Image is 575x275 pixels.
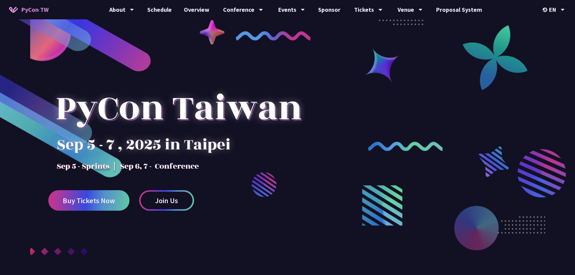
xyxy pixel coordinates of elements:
[139,190,194,211] a: Join Us
[543,8,549,12] img: Locale Icon
[368,142,443,151] img: curly-2.e802c9f.png
[236,31,311,40] img: curly-1.ebdbada.png
[155,197,178,204] span: Join Us
[3,2,55,17] a: PyCon TW
[48,190,129,211] a: Buy Tickets Now
[9,7,18,13] img: Home icon of PyCon TW 2025
[63,197,115,204] span: Buy Tickets Now
[21,5,49,14] span: PyCon TW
